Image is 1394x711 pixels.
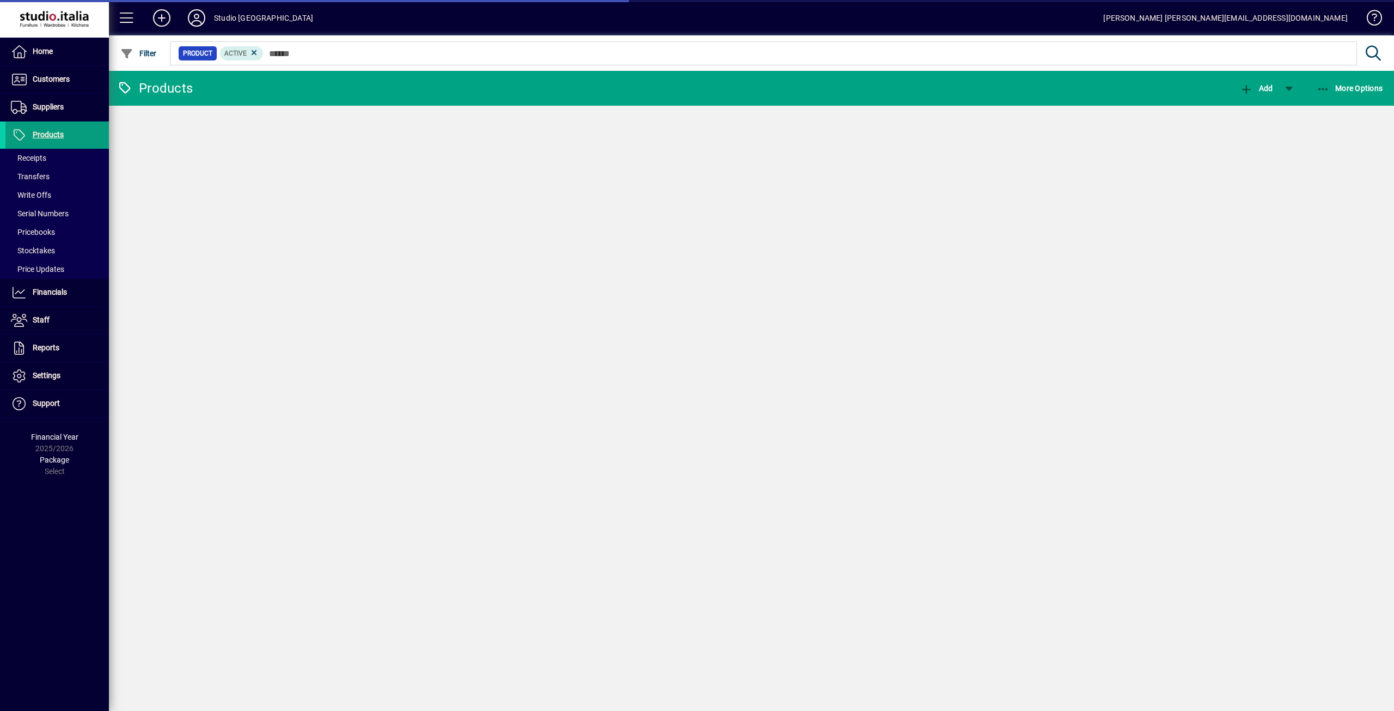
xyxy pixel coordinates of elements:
[5,241,109,260] a: Stocktakes
[5,186,109,204] a: Write Offs
[1103,9,1348,27] div: [PERSON_NAME] [PERSON_NAME][EMAIL_ADDRESS][DOMAIN_NAME]
[11,246,55,255] span: Stocktakes
[220,46,264,60] mat-chip: Activation Status: Active
[5,66,109,93] a: Customers
[120,49,157,58] span: Filter
[183,48,212,59] span: Product
[33,102,64,111] span: Suppliers
[33,315,50,324] span: Staff
[117,80,193,97] div: Products
[33,75,70,83] span: Customers
[1240,84,1273,93] span: Add
[179,8,214,28] button: Profile
[33,371,60,380] span: Settings
[33,399,60,408] span: Support
[1359,2,1380,38] a: Knowledge Base
[11,265,64,274] span: Price Updates
[5,94,109,121] a: Suppliers
[144,8,179,28] button: Add
[5,149,109,167] a: Receipts
[33,288,67,296] span: Financials
[31,433,78,441] span: Financial Year
[33,130,64,139] span: Products
[5,204,109,223] a: Serial Numbers
[5,335,109,362] a: Reports
[11,154,46,162] span: Receipts
[5,362,109,390] a: Settings
[5,279,109,306] a: Financials
[5,223,109,241] a: Pricebooks
[5,38,109,65] a: Home
[1237,78,1275,98] button: Add
[11,209,69,218] span: Serial Numbers
[33,47,53,56] span: Home
[11,191,51,199] span: Write Offs
[11,228,55,236] span: Pricebooks
[5,167,109,186] a: Transfers
[33,343,59,352] span: Reports
[214,9,313,27] div: Studio [GEOGRAPHIC_DATA]
[5,307,109,334] a: Staff
[1314,78,1386,98] button: More Options
[5,260,109,278] a: Price Updates
[224,50,247,57] span: Active
[1317,84,1383,93] span: More Options
[5,390,109,417] a: Support
[118,44,160,63] button: Filter
[40,455,69,464] span: Package
[11,172,50,181] span: Transfers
